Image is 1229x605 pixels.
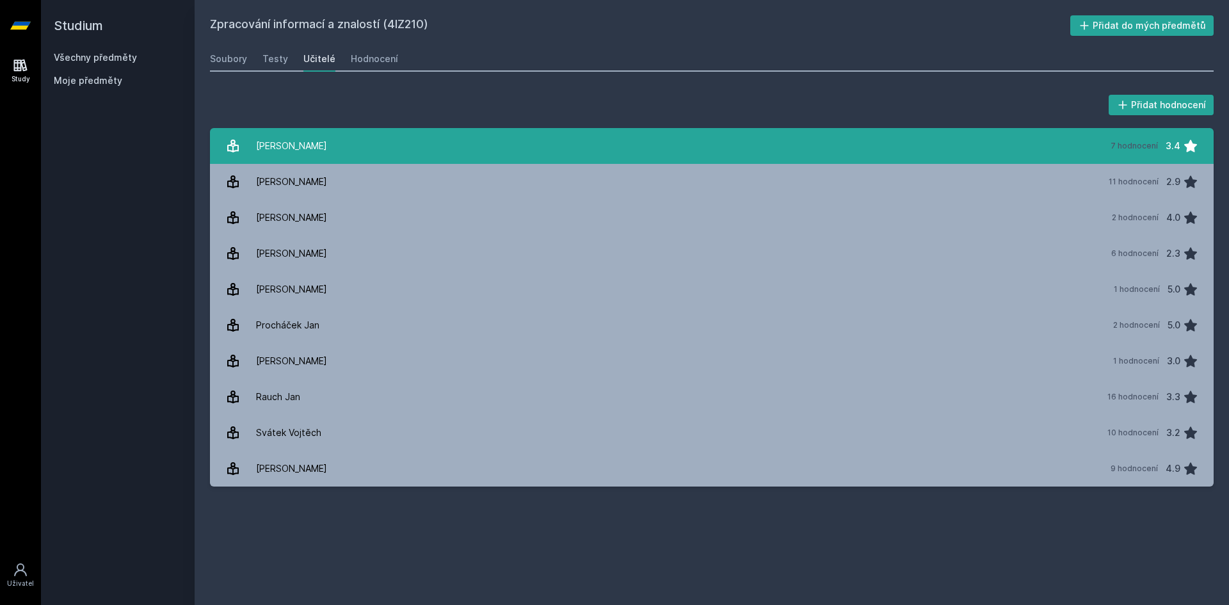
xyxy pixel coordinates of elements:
div: [PERSON_NAME] [256,456,327,481]
div: 3.0 [1167,348,1180,374]
div: 3.4 [1166,133,1180,159]
div: 1 hodnocení [1114,284,1160,294]
div: 2 hodnocení [1112,213,1159,223]
a: Svátek Vojtěch 10 hodnocení 3.2 [210,415,1214,451]
a: [PERSON_NAME] 1 hodnocení 3.0 [210,343,1214,379]
div: Procháček Jan [256,312,319,338]
div: Testy [262,52,288,65]
div: Study [12,74,30,84]
a: Testy [262,46,288,72]
a: Uživatel [3,556,38,595]
a: [PERSON_NAME] 6 hodnocení 2.3 [210,236,1214,271]
button: Přidat do mých předmětů [1070,15,1214,36]
div: 7 hodnocení [1111,141,1158,151]
h2: Zpracování informací a znalostí (4IZ210) [210,15,1070,36]
div: [PERSON_NAME] [256,133,327,159]
button: Přidat hodnocení [1109,95,1214,115]
a: [PERSON_NAME] 11 hodnocení 2.9 [210,164,1214,200]
a: Učitelé [303,46,335,72]
div: 4.0 [1166,205,1180,230]
a: Všechny předměty [54,52,137,63]
div: 2.9 [1166,169,1180,195]
div: Svátek Vojtěch [256,420,321,446]
a: Rauch Jan 16 hodnocení 3.3 [210,379,1214,415]
div: [PERSON_NAME] [256,348,327,374]
div: 16 hodnocení [1107,392,1159,402]
div: 2.3 [1166,241,1180,266]
div: 5.0 [1168,277,1180,302]
div: [PERSON_NAME] [256,205,327,230]
div: 6 hodnocení [1111,248,1159,259]
div: [PERSON_NAME] [256,169,327,195]
a: [PERSON_NAME] 1 hodnocení 5.0 [210,271,1214,307]
div: 5.0 [1168,312,1180,338]
div: 10 hodnocení [1107,428,1159,438]
div: 2 hodnocení [1113,320,1160,330]
a: Hodnocení [351,46,398,72]
div: 9 hodnocení [1111,464,1158,474]
span: Moje předměty [54,74,122,87]
a: Study [3,51,38,90]
div: 1 hodnocení [1113,356,1159,366]
div: 3.2 [1166,420,1180,446]
div: [PERSON_NAME] [256,241,327,266]
div: Rauch Jan [256,384,300,410]
div: 3.3 [1166,384,1180,410]
a: Procháček Jan 2 hodnocení 5.0 [210,307,1214,343]
a: Soubory [210,46,247,72]
div: [PERSON_NAME] [256,277,327,302]
div: Soubory [210,52,247,65]
a: [PERSON_NAME] 2 hodnocení 4.0 [210,200,1214,236]
div: Učitelé [303,52,335,65]
a: [PERSON_NAME] 9 hodnocení 4.9 [210,451,1214,487]
div: Uživatel [7,579,34,588]
div: 4.9 [1166,456,1180,481]
div: Hodnocení [351,52,398,65]
a: [PERSON_NAME] 7 hodnocení 3.4 [210,128,1214,164]
div: 11 hodnocení [1109,177,1159,187]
